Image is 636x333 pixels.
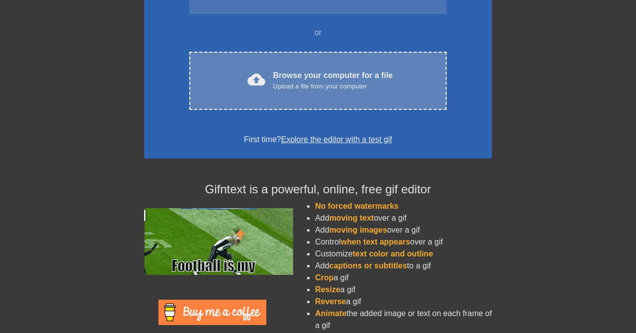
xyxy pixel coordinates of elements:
span: cloud_upload [247,71,265,88]
img: Buy Me A Coffee [159,300,266,325]
a: Explore the editor with a test gif [281,135,392,144]
li: a gif [315,272,492,284]
li: Control over a gif [315,236,492,248]
li: Add to a gif [315,260,492,272]
img: football_small.gif [144,208,293,275]
li: Customize [315,248,492,260]
span: Animate [315,309,346,318]
li: a gif [315,296,492,308]
div: Browse your computer for a file [273,70,393,91]
h4: Gifntext is a powerful, online, free gif editor [144,182,492,197]
li: Add over a gif [315,212,492,224]
span: Resize [315,285,340,294]
span: moving text [329,214,374,222]
li: Add over a gif [315,224,492,236]
span: Reverse [315,297,346,306]
span: when text appears [341,238,410,246]
li: a gif [315,284,492,296]
div: First time? [157,134,479,146]
span: moving images [329,226,387,234]
div: or [170,27,466,39]
span: text color and outline [353,250,433,258]
li: the added image or text on each frame of a gif [315,308,492,332]
div: Upload a file from your computer [273,82,393,91]
span: Crop [315,273,333,282]
span: captions or subtitles [329,261,407,270]
span: No forced watermarks [315,202,398,210]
